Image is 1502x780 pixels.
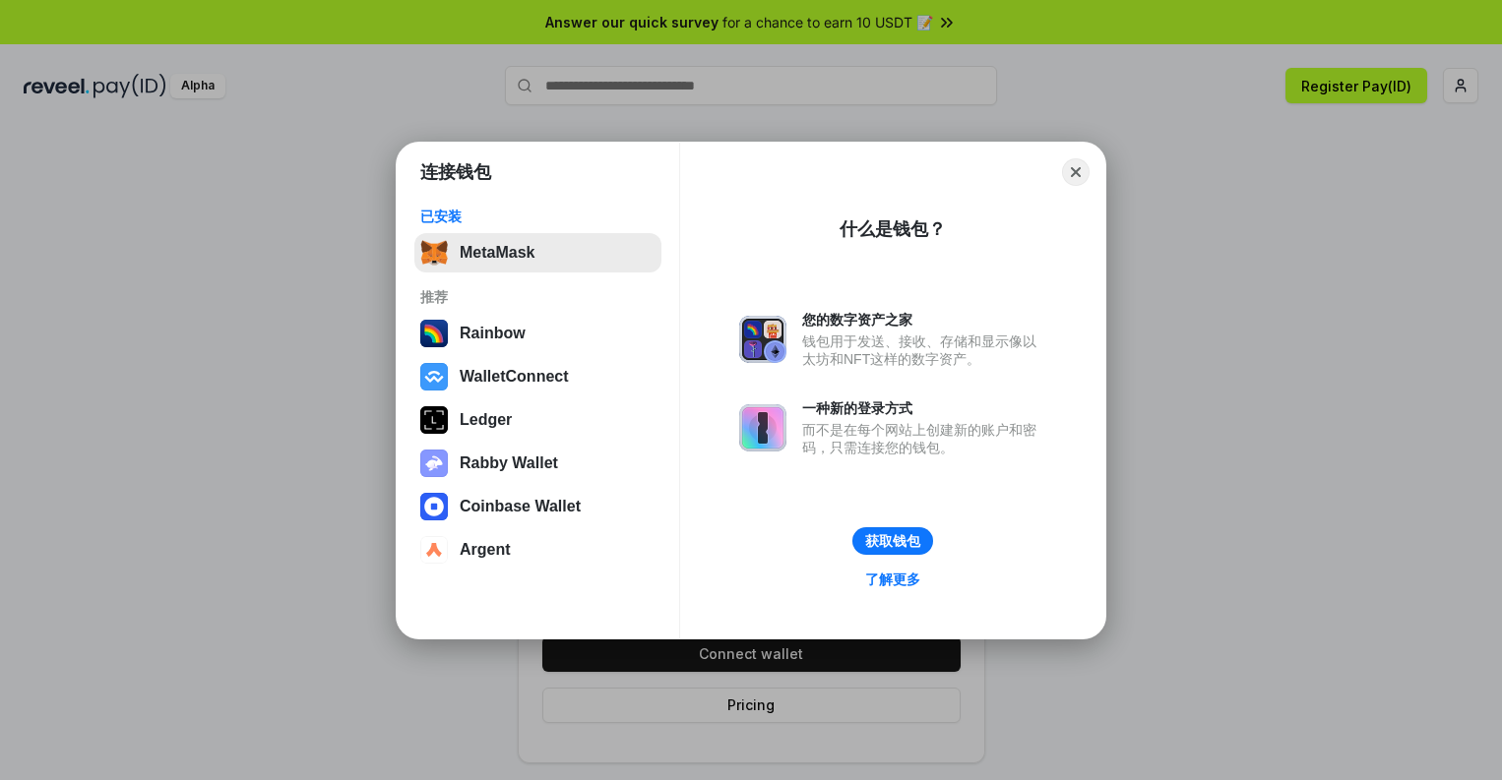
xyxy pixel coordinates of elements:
button: MetaMask [414,233,661,272]
img: svg+xml,%3Csvg%20width%3D%2228%22%20height%3D%2228%22%20viewBox%3D%220%200%2028%2028%22%20fill%3D... [420,536,448,564]
div: Rabby Wallet [460,454,558,472]
button: Coinbase Wallet [414,487,661,526]
button: WalletConnect [414,357,661,396]
img: svg+xml,%3Csvg%20xmlns%3D%22http%3A%2F%2Fwww.w3.org%2F2000%2Fsvg%22%20fill%3D%22none%22%20viewBox... [420,450,448,477]
div: 一种新的登录方式 [802,399,1046,417]
div: MetaMask [460,244,534,262]
button: Rainbow [414,314,661,353]
button: 获取钱包 [852,527,933,555]
button: Ledger [414,400,661,440]
button: Argent [414,530,661,570]
img: svg+xml,%3Csvg%20xmlns%3D%22http%3A%2F%2Fwww.w3.org%2F2000%2Fsvg%22%20fill%3D%22none%22%20viewBox... [739,404,786,451]
button: Close [1062,158,1090,186]
div: Rainbow [460,325,526,342]
h1: 连接钱包 [420,160,491,184]
img: svg+xml,%3Csvg%20xmlns%3D%22http%3A%2F%2Fwww.w3.org%2F2000%2Fsvg%22%20width%3D%2228%22%20height%3... [420,406,448,434]
div: 而不是在每个网站上创建新的账户和密码，只需连接您的钱包。 [802,421,1046,456]
div: 您的数字资产之家 [802,311,1046,329]
div: Coinbase Wallet [460,498,581,515]
div: Argent [460,541,511,559]
img: svg+xml,%3Csvg%20width%3D%2228%22%20height%3D%2228%22%20viewBox%3D%220%200%2028%2028%22%20fill%3D... [420,363,448,390]
a: 了解更多 [853,567,932,592]
div: 推荐 [420,288,656,306]
div: 已安装 [420,208,656,225]
img: svg+xml,%3Csvg%20width%3D%2228%22%20height%3D%2228%22%20viewBox%3D%220%200%2028%2028%22%20fill%3D... [420,493,448,520]
div: 了解更多 [865,570,920,588]
button: Rabby Wallet [414,444,661,483]
div: 获取钱包 [865,532,920,550]
div: 钱包用于发送、接收、存储和显示像以太坊和NFT这样的数字资产。 [802,332,1046,368]
img: svg+xml,%3Csvg%20fill%3D%22none%22%20height%3D%2233%22%20viewBox%3D%220%200%2035%2033%22%20width%... [420,239,448,267]
img: svg+xml,%3Csvg%20xmlns%3D%22http%3A%2F%2Fwww.w3.org%2F2000%2Fsvg%22%20fill%3D%22none%22%20viewBox... [739,316,786,363]
div: WalletConnect [460,368,569,386]
div: Ledger [460,411,512,429]
div: 什么是钱包？ [840,217,946,241]
img: svg+xml,%3Csvg%20width%3D%22120%22%20height%3D%22120%22%20viewBox%3D%220%200%20120%20120%22%20fil... [420,320,448,347]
